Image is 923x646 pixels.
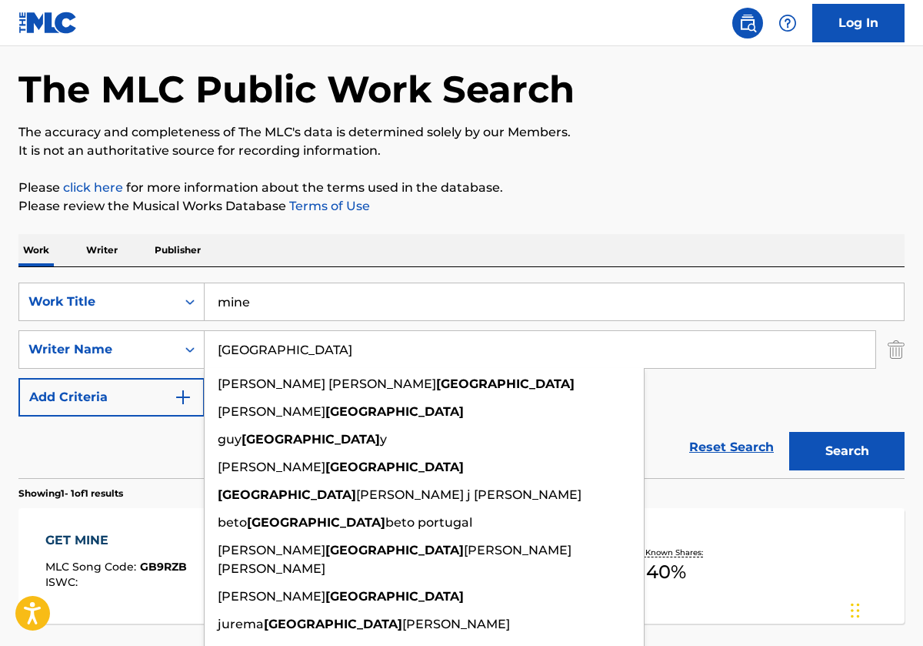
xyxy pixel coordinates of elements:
span: 40 % [646,558,686,586]
strong: [GEOGRAPHIC_DATA] [436,377,575,391]
span: MLC Song Code : [45,560,140,574]
span: [PERSON_NAME] [218,460,325,474]
a: Terms of Use [286,199,370,213]
img: search [738,14,757,32]
span: beto [218,515,247,530]
p: The accuracy and completeness of The MLC's data is determined solely by our Members. [18,123,905,142]
span: [PERSON_NAME] [218,543,325,557]
span: jurema [218,617,264,631]
img: MLC Logo [18,12,78,34]
h1: The MLC Public Work Search [18,66,575,112]
iframe: Chat Widget [846,572,923,646]
span: beto portugal [385,515,472,530]
span: GB9RZB [140,560,187,574]
p: Total Known Shares: [625,547,707,558]
p: Please for more information about the terms used in the database. [18,179,905,197]
div: Drag [851,587,860,634]
span: y [380,432,387,447]
strong: [GEOGRAPHIC_DATA] [264,617,402,631]
span: [PERSON_NAME] j [PERSON_NAME] [356,487,581,502]
strong: [GEOGRAPHIC_DATA] [218,487,356,502]
img: Delete Criterion [888,330,905,369]
div: Work Title [28,293,167,311]
strong: [GEOGRAPHIC_DATA] [325,543,464,557]
strong: [GEOGRAPHIC_DATA] [325,460,464,474]
p: Showing 1 - 1 of 1 results [18,487,123,500]
a: click here [63,180,123,195]
form: Search Form [18,283,905,478]
a: Reset Search [681,430,781,464]
a: GET MINEMLC Song Code:GB9RZBISWC:Writers (5)[PERSON_NAME], [PERSON_NAME], [PERSON_NAME], [PERSON_... [18,508,905,624]
span: [PERSON_NAME] [402,617,510,631]
span: guy [218,432,242,447]
p: Writer [82,234,122,266]
button: Search [789,432,905,470]
a: Public Search [732,8,763,38]
strong: [GEOGRAPHIC_DATA] [242,432,380,447]
div: Help [772,8,803,38]
span: [PERSON_NAME] [218,589,325,604]
button: Add Criteria [18,378,205,417]
img: help [778,14,797,32]
p: Work [18,234,54,266]
strong: [GEOGRAPHIC_DATA] [325,589,464,604]
strong: [GEOGRAPHIC_DATA] [247,515,385,530]
div: GET MINE [45,531,187,550]
div: Writer Name [28,340,167,359]
span: [PERSON_NAME] [218,404,325,419]
span: ISWC : [45,575,82,589]
a: Log In [812,4,905,42]
p: Publisher [150,234,205,266]
strong: [GEOGRAPHIC_DATA] [325,404,464,419]
img: 9d2ae6d4665cec9f34b9.svg [174,388,192,407]
span: [PERSON_NAME] [PERSON_NAME] [218,377,436,391]
p: It is not an authoritative source for recording information. [18,142,905,160]
p: Please review the Musical Works Database [18,197,905,216]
